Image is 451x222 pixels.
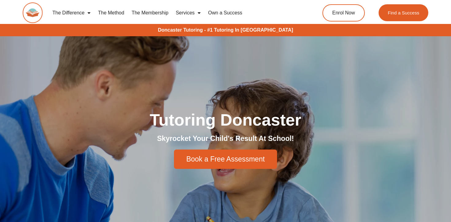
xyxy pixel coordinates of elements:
[94,6,128,20] a: The Method
[379,4,429,21] a: Find a Success
[128,6,172,20] a: The Membership
[186,156,265,163] span: Book a Free Assessment
[54,134,397,143] h2: Skyrocket Your Child's Result At School!
[388,10,419,15] span: Find a Success
[54,111,397,128] h1: Tutoring Doncaster
[172,6,204,20] a: Services
[322,4,365,21] a: Enrol Now
[174,150,277,169] a: Book a Free Assessment
[332,10,355,15] span: Enrol Now
[204,6,246,20] a: Own a Success
[49,6,299,20] nav: Menu
[49,6,94,20] a: The Difference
